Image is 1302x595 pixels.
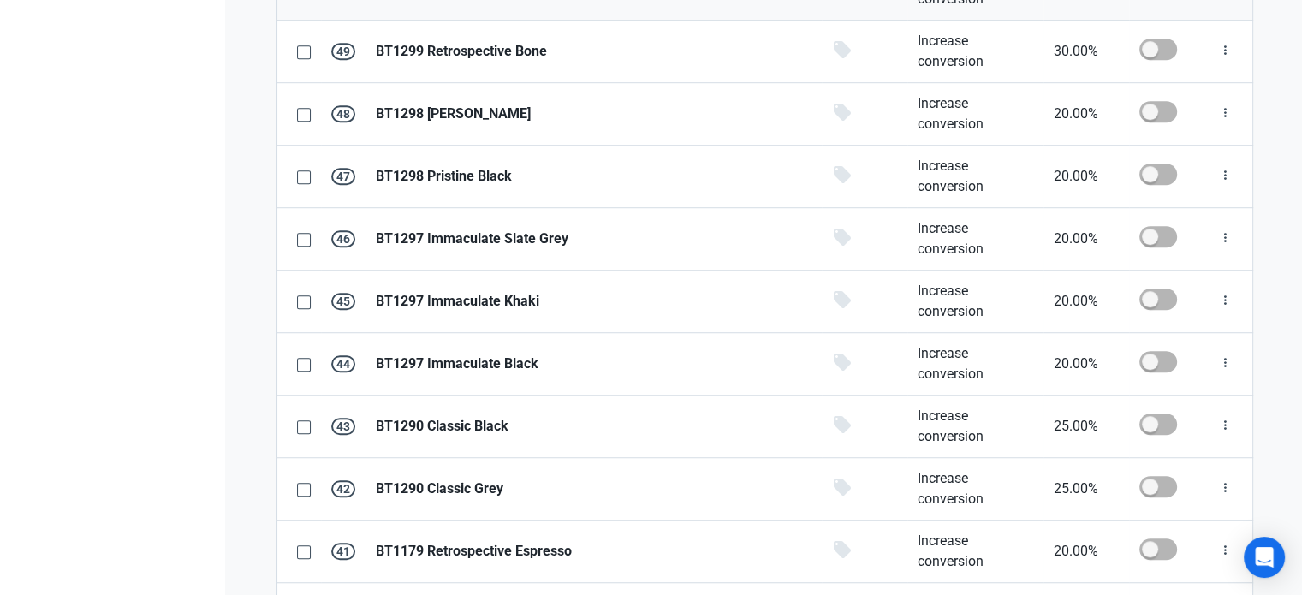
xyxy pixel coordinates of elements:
strong: BT1298 Pristine Black [376,166,812,187]
span: 47 [331,168,355,185]
strong: BT1290 Classic Grey [376,479,812,499]
span: local_offer [832,102,853,122]
div: Open Intercom Messenger [1244,537,1285,578]
a: 20.00% [1043,208,1129,270]
a: BT1290 Classic Grey [366,458,822,520]
a: BT1290 Classic Black [366,396,822,457]
span: 46 [331,230,355,247]
a: Increase conversion [907,83,1043,145]
a: BT1298 [PERSON_NAME] [366,83,822,145]
strong: BT1179 Retrospective Espresso [376,541,812,562]
a: 25.00% [1043,458,1129,520]
a: BT1298 Pristine Black [366,146,822,207]
strong: BT1298 [PERSON_NAME] [376,104,812,124]
a: Increase conversion [907,208,1043,270]
a: Increase conversion [907,458,1043,520]
span: 42 [331,480,355,497]
a: 20.00% [1043,333,1129,395]
span: local_offer [832,477,853,497]
strong: BT1297 Immaculate Black [376,354,812,374]
a: BT1297 Immaculate Black [366,333,822,395]
span: 41 [331,543,355,560]
span: 48 [331,105,355,122]
a: Increase conversion [907,521,1043,582]
a: Increase conversion [907,271,1043,332]
strong: BT1290 Classic Black [376,416,812,437]
a: 20.00% [1043,146,1129,207]
a: BT1297 Immaculate Slate Grey [366,208,822,270]
a: 30.00% [1043,21,1129,82]
span: local_offer [832,227,853,247]
span: local_offer [832,352,853,372]
a: Increase conversion [907,333,1043,395]
strong: BT1299 Retrospective Bone [376,41,812,62]
a: 20.00% [1043,271,1129,332]
a: BT1297 Immaculate Khaki [366,271,822,332]
a: BT1299 Retrospective Bone [366,21,822,82]
a: BT1179 Retrospective Espresso [366,521,822,582]
span: local_offer [832,289,853,310]
span: local_offer [832,414,853,435]
a: 20.00% [1043,83,1129,145]
span: 44 [331,355,355,372]
a: Increase conversion [907,396,1043,457]
a: Increase conversion [907,21,1043,82]
span: local_offer [832,539,853,560]
span: 45 [331,293,355,310]
strong: BT1297 Immaculate Khaki [376,291,812,312]
span: 49 [331,43,355,60]
span: local_offer [832,164,853,185]
span: 43 [331,418,355,435]
strong: BT1297 Immaculate Slate Grey [376,229,812,249]
span: local_offer [832,39,853,60]
a: Increase conversion [907,146,1043,207]
a: 20.00% [1043,521,1129,582]
a: 25.00% [1043,396,1129,457]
